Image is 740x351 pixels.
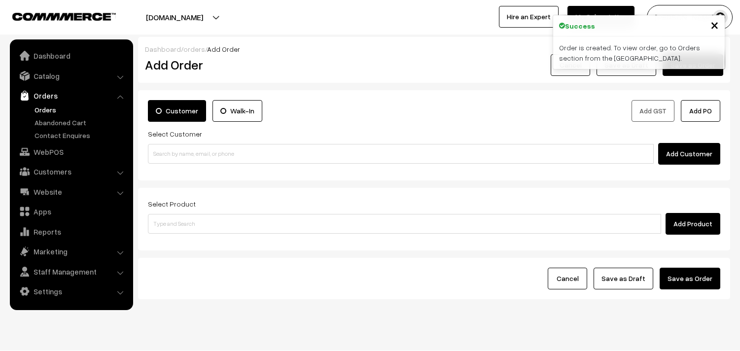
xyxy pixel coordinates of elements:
[548,268,587,289] button: Cancel
[710,15,719,34] span: ×
[567,6,634,28] a: My Subscription
[12,143,130,161] a: WebPOS
[12,282,130,300] a: Settings
[666,213,720,235] button: Add Product
[12,67,130,85] a: Catalog
[12,183,130,201] a: Website
[553,36,725,69] div: Order is created. To view order, go to Orders section from the [GEOGRAPHIC_DATA].
[713,10,728,25] img: user
[148,129,202,139] label: Select Customer
[551,54,590,76] button: Cancel
[12,263,130,281] a: Staff Management
[145,45,181,53] a: Dashboard
[32,117,130,128] a: Abandoned Cart
[12,13,116,20] img: COMMMERCE
[660,268,720,289] button: Save as Order
[183,45,205,53] a: orders
[12,10,99,22] a: COMMMERCE
[632,100,674,122] button: Add GST
[12,163,130,180] a: Customers
[12,243,130,260] a: Marketing
[148,144,654,164] input: Search by name, email, or phone
[12,203,130,220] a: Apps
[710,17,719,32] button: Close
[111,5,238,30] button: [DOMAIN_NAME]
[647,5,733,30] button: [PERSON_NAME] s…
[145,57,328,72] h2: Add Order
[207,45,240,53] span: Add Order
[658,143,720,165] button: Add Customer
[148,100,206,122] label: Customer
[12,87,130,105] a: Orders
[148,199,196,209] label: Select Product
[594,268,653,289] button: Save as Draft
[565,21,595,31] strong: Success
[681,100,720,122] button: Add PO
[145,44,723,54] div: / /
[12,47,130,65] a: Dashboard
[32,105,130,115] a: Orders
[499,6,559,28] a: Hire an Expert
[148,214,661,234] input: Type and Search
[12,223,130,241] a: Reports
[212,100,262,122] label: Walk-In
[32,130,130,140] a: Contact Enquires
